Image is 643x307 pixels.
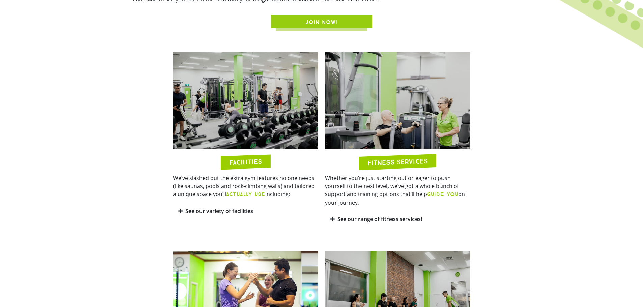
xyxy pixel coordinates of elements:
p: We’ve slashed out the extra gym features no one needs (like saunas, pools and rock-climbing walls... [173,174,318,198]
b: GUIDE YOU [427,191,458,197]
div: See our variety of facilities [173,203,318,219]
h2: FITNESS SERVICES [367,157,428,166]
a: See our range of fitness services! [337,215,422,223]
b: ACTUALLY USE [226,191,265,197]
a: See our variety of facilities [185,207,253,215]
span: JOIN NOW! [305,18,338,26]
p: Whether you’re just starting out or eager to push yourself to the next level, we’ve got a whole b... [325,174,470,207]
a: JOIN NOW! [271,15,372,28]
div: See our range of fitness services! [325,211,470,227]
h2: FACILITIES [229,158,262,166]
